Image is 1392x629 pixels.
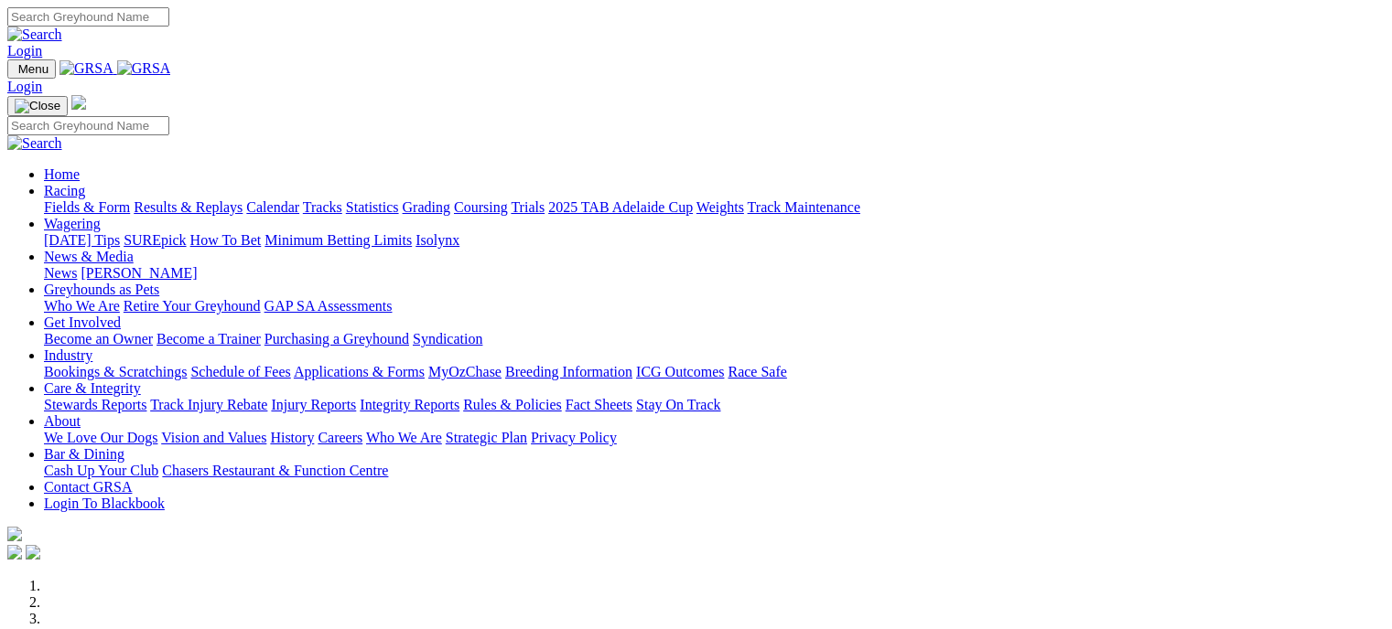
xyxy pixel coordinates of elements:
[15,99,60,113] img: Close
[748,199,860,215] a: Track Maintenance
[190,232,262,248] a: How To Bet
[636,364,724,379] a: ICG Outcomes
[44,364,1385,380] div: Industry
[7,79,42,94] a: Login
[7,59,56,79] button: Toggle navigation
[162,463,388,478] a: Chasers Restaurant & Function Centre
[264,232,412,248] a: Minimum Betting Limits
[264,331,409,346] a: Purchasing a Greyhound
[636,397,720,412] a: Stay On Track
[44,347,92,363] a: Industry
[7,7,169,27] input: Search
[415,232,459,248] a: Isolynx
[71,95,86,110] img: logo-grsa-white.png
[7,116,169,135] input: Search
[44,298,120,314] a: Who We Are
[413,331,482,346] a: Syndication
[7,27,62,43] img: Search
[270,430,314,445] a: History
[44,232,1385,249] div: Wagering
[7,135,62,152] img: Search
[44,380,141,396] a: Care & Integrity
[360,397,459,412] a: Integrity Reports
[44,496,165,511] a: Login To Blackbook
[44,199,1385,216] div: Racing
[44,364,187,379] a: Bookings & Scratchings
[134,199,243,215] a: Results & Replays
[44,413,81,429] a: About
[7,545,22,560] img: facebook.svg
[44,183,85,198] a: Racing
[124,298,261,314] a: Retire Your Greyhound
[44,397,146,412] a: Stewards Reports
[44,282,159,297] a: Greyhounds as Pets
[264,298,393,314] a: GAP SA Assessments
[59,60,113,77] img: GRSA
[44,463,158,478] a: Cash Up Your Club
[7,527,22,541] img: logo-grsa-white.png
[124,232,186,248] a: SUREpick
[44,479,132,495] a: Contact GRSA
[346,199,399,215] a: Statistics
[44,265,77,281] a: News
[463,397,562,412] a: Rules & Policies
[81,265,197,281] a: [PERSON_NAME]
[44,430,157,445] a: We Love Our Dogs
[156,331,261,346] a: Become a Trainer
[44,331,153,346] a: Become an Owner
[318,430,362,445] a: Careers
[26,545,40,560] img: twitter.svg
[366,430,442,445] a: Who We Are
[44,397,1385,413] div: Care & Integrity
[303,199,342,215] a: Tracks
[44,249,134,264] a: News & Media
[271,397,356,412] a: Injury Reports
[728,364,786,379] a: Race Safe
[161,430,266,445] a: Vision and Values
[44,331,1385,347] div: Get Involved
[403,199,450,215] a: Grading
[150,397,267,412] a: Track Injury Rebate
[548,199,693,215] a: 2025 TAB Adelaide Cup
[44,216,101,231] a: Wagering
[511,199,545,215] a: Trials
[44,463,1385,479] div: Bar & Dining
[44,166,80,182] a: Home
[531,430,617,445] a: Privacy Policy
[428,364,502,379] a: MyOzChase
[190,364,290,379] a: Schedule of Fees
[44,232,120,248] a: [DATE] Tips
[18,62,49,76] span: Menu
[505,364,632,379] a: Breeding Information
[446,430,527,445] a: Strategic Plan
[454,199,508,215] a: Coursing
[44,314,121,330] a: Get Involved
[44,199,130,215] a: Fields & Form
[44,430,1385,446] div: About
[294,364,425,379] a: Applications & Forms
[44,298,1385,314] div: Greyhounds as Pets
[7,43,42,59] a: Login
[117,60,171,77] img: GRSA
[566,397,632,412] a: Fact Sheets
[44,265,1385,282] div: News & Media
[696,199,744,215] a: Weights
[7,96,68,116] button: Toggle navigation
[44,446,124,462] a: Bar & Dining
[246,199,299,215] a: Calendar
